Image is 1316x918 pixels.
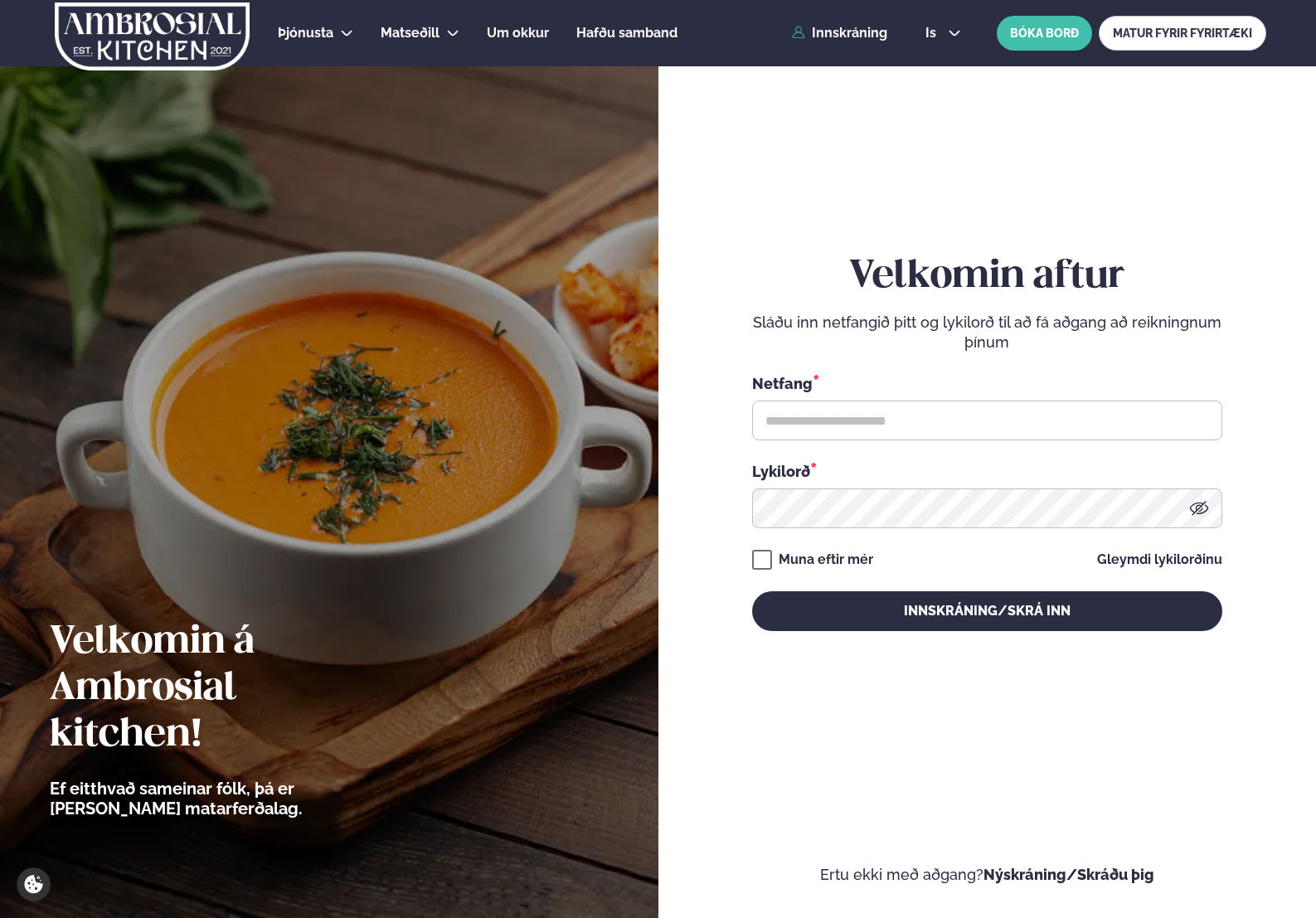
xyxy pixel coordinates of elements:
p: Ertu ekki með aðgang? [708,865,1267,885]
button: is [912,27,974,40]
div: Netfang [752,372,1222,394]
span: Matseðill [381,25,439,41]
a: Hafðu samband [576,23,677,43]
span: Þjónusta [278,25,333,41]
button: Innskráning/Skrá inn [752,591,1222,631]
div: Lykilorð [752,460,1222,482]
a: Um okkur [487,23,549,43]
a: Innskráning [792,26,887,41]
span: Hafðu samband [576,25,677,41]
p: Sláðu inn netfangið þitt og lykilorð til að fá aðgang að reikningnum þínum [752,313,1222,352]
h2: Velkomin á Ambrosial kitchen! [50,619,394,759]
a: Þjónusta [278,23,333,43]
span: is [925,27,941,40]
a: Matseðill [381,23,439,43]
span: Um okkur [487,25,549,41]
a: MATUR FYRIR FYRIRTÆKI [1099,16,1266,51]
h2: Velkomin aftur [752,254,1222,300]
a: Cookie settings [17,867,51,901]
a: Nýskráning/Skráðu þig [983,866,1154,883]
a: Gleymdi lykilorðinu [1097,553,1222,566]
img: logo [53,2,251,70]
p: Ef eitthvað sameinar fólk, þá er [PERSON_NAME] matarferðalag. [50,779,394,818]
button: BÓKA BORÐ [997,16,1092,51]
